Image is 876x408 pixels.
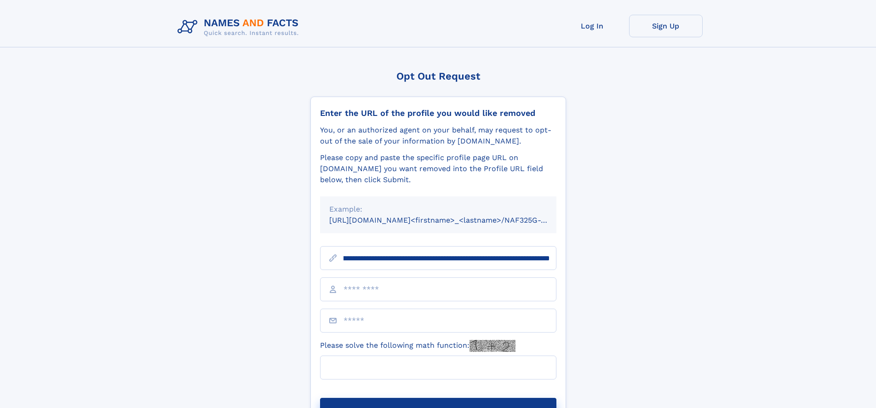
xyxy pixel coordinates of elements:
[320,340,515,352] label: Please solve the following math function:
[310,70,566,82] div: Opt Out Request
[555,15,629,37] a: Log In
[174,15,306,40] img: Logo Names and Facts
[329,216,574,224] small: [URL][DOMAIN_NAME]<firstname>_<lastname>/NAF325G-xxxxxxxx
[320,125,556,147] div: You, or an authorized agent on your behalf, may request to opt-out of the sale of your informatio...
[329,204,547,215] div: Example:
[629,15,703,37] a: Sign Up
[320,108,556,118] div: Enter the URL of the profile you would like removed
[320,152,556,185] div: Please copy and paste the specific profile page URL on [DOMAIN_NAME] you want removed into the Pr...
